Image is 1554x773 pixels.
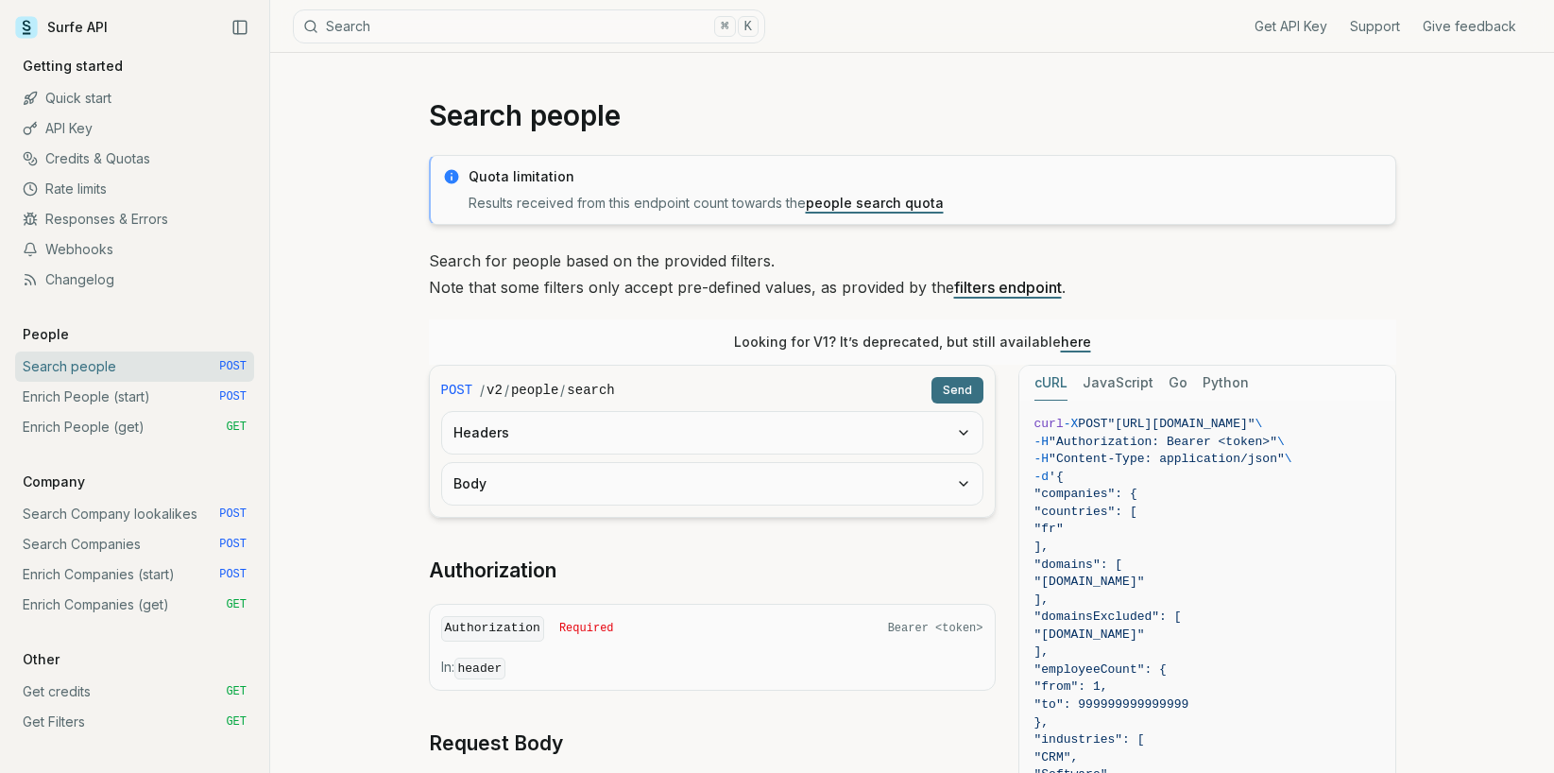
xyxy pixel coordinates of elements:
span: }, [1034,715,1050,730]
a: here [1061,334,1091,350]
span: POST [1078,417,1107,431]
span: Bearer <token> [888,621,983,636]
button: Go [1169,366,1187,401]
span: '{ [1049,470,1064,484]
code: people [511,381,558,400]
a: filters endpoint [954,278,1062,297]
button: Search⌘K [293,9,765,43]
span: \ [1255,417,1263,431]
button: Send [931,377,983,404]
button: Python [1203,366,1249,401]
a: Get credits GET [15,677,254,707]
span: "companies": { [1034,487,1137,501]
span: "to": 999999999999999 [1034,697,1189,712]
kbd: K [738,16,759,37]
span: "domainsExcluded": [ [1034,610,1182,624]
a: Get Filters GET [15,707,254,737]
a: Enrich Companies (get) GET [15,590,254,620]
a: Search Companies POST [15,529,254,559]
kbd: ⌘ [714,16,735,37]
code: search [567,381,614,400]
a: Support [1350,17,1400,36]
a: Changelog [15,265,254,295]
a: people search quota [806,195,944,211]
span: "[DOMAIN_NAME]" [1034,575,1145,589]
a: Authorization [429,558,556,584]
p: Search for people based on the provided filters. Note that some filters only accept pre-defined v... [429,248,1396,301]
span: \ [1277,435,1285,449]
a: API Key [15,113,254,144]
span: \ [1285,452,1292,466]
button: cURL [1034,366,1067,401]
p: Quota limitation [469,167,1384,186]
span: ], [1034,644,1050,659]
a: Surfe API [15,13,108,42]
a: Get API Key [1255,17,1327,36]
p: Looking for V1? It’s deprecated, but still available [734,333,1091,352]
span: "[URL][DOMAIN_NAME]" [1108,417,1255,431]
p: Getting started [15,57,130,76]
code: v2 [487,381,503,400]
button: JavaScript [1083,366,1153,401]
span: GET [226,597,247,612]
span: -H [1034,452,1050,466]
p: Other [15,650,67,669]
p: Results received from this endpoint count towards the [469,194,1384,213]
span: / [480,381,485,400]
span: "Content-Type: application/json" [1049,452,1285,466]
span: POST [219,359,247,374]
span: ], [1034,593,1050,607]
code: header [454,658,506,679]
span: POST [219,537,247,552]
a: Enrich People (get) GET [15,412,254,442]
span: "fr" [1034,522,1064,536]
span: GET [226,714,247,730]
span: GET [226,684,247,699]
button: Body [442,463,982,505]
span: POST [219,567,247,582]
a: Webhooks [15,234,254,265]
code: Authorization [441,616,544,642]
span: "CRM", [1034,750,1079,764]
a: Enrich Companies (start) POST [15,559,254,590]
span: GET [226,420,247,435]
a: Give feedback [1423,17,1516,36]
span: Required [559,621,614,636]
span: ], [1034,540,1050,554]
span: / [560,381,565,400]
a: Search Company lookalikes POST [15,499,254,529]
a: Credits & Quotas [15,144,254,174]
p: In: [441,658,983,679]
span: "domains": [ [1034,558,1123,572]
span: "industries": [ [1034,732,1145,747]
p: People [15,325,77,344]
button: Collapse Sidebar [226,13,254,42]
a: Quick start [15,83,254,113]
p: Company [15,472,93,491]
span: -X [1064,417,1079,431]
span: "[DOMAIN_NAME]" [1034,627,1145,642]
h1: Search people [429,98,1396,132]
a: Search people POST [15,352,254,382]
span: "countries": [ [1034,505,1137,519]
span: POST [441,381,473,400]
span: POST [219,507,247,522]
span: "employeeCount": { [1034,662,1167,677]
span: "from": 1, [1034,679,1108,694]
span: -H [1034,435,1050,449]
span: POST [219,389,247,404]
a: Responses & Errors [15,204,254,234]
span: -d [1034,470,1050,484]
span: curl [1034,417,1064,431]
a: Enrich People (start) POST [15,382,254,412]
a: Rate limits [15,174,254,204]
button: Headers [442,412,982,454]
span: / [504,381,509,400]
span: "Authorization: Bearer <token>" [1049,435,1277,449]
a: Request Body [429,730,563,757]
